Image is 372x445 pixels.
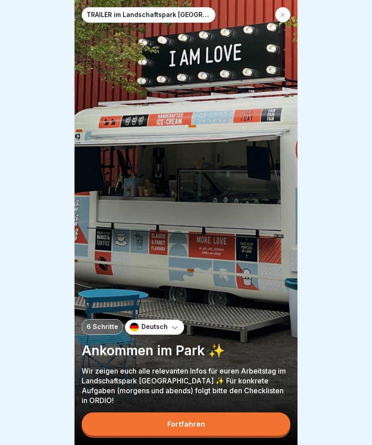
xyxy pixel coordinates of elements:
p: TRAILER im Landschaftspark [GEOGRAPHIC_DATA] [87,11,211,19]
p: Wir zeigen euch alle relevanten Infos für euren Arbeitstag im Landschaftspark [GEOGRAPHIC_DATA] ✨... [82,366,290,405]
img: de.svg [130,323,139,332]
p: 6 Schritte [87,323,118,331]
p: Deutsch [141,323,168,331]
div: Fortfahren [167,420,205,428]
p: Ankommen im Park ✨ [82,342,290,359]
button: Fortfahren [82,412,290,436]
